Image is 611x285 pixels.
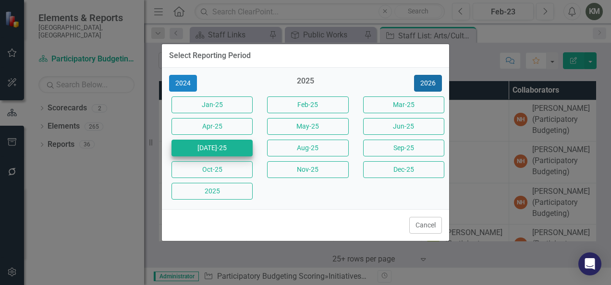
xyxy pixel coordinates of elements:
div: Select Reporting Period [169,51,251,60]
button: May-25 [267,118,348,135]
button: Aug-25 [267,140,348,156]
button: Nov-25 [267,161,348,178]
button: Feb-25 [267,96,348,113]
button: Oct-25 [171,161,253,178]
button: Sep-25 [363,140,444,156]
button: Mar-25 [363,96,444,113]
button: 2024 [169,75,197,92]
button: Apr-25 [171,118,253,135]
button: 2025 [171,183,253,200]
button: Jan-25 [171,96,253,113]
div: Open Intercom Messenger [578,252,601,275]
button: [DATE]-25 [171,140,253,156]
button: Cancel [409,217,442,234]
button: Jun-25 [363,118,444,135]
div: 2025 [265,76,346,92]
button: Dec-25 [363,161,444,178]
button: 2026 [414,75,442,92]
